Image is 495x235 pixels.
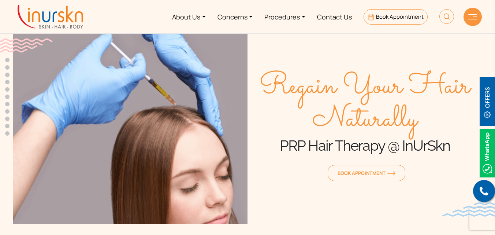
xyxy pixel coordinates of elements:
[439,9,454,24] img: HeaderSearch
[480,129,495,177] img: Whatsappicon
[468,14,477,19] img: hamLine.svg
[212,3,259,30] a: Concerns
[376,13,424,21] span: Book Appointment
[247,70,482,136] span: Regain Your Hair Naturally
[328,165,405,181] a: Book Appointmentorange-arrow
[166,3,212,30] a: About Us
[258,3,311,30] a: Procedures
[247,136,482,155] h1: PRP Hair Therapy @ InUrSkn
[338,170,395,176] span: Book Appointment
[364,9,428,25] a: Book Appointment
[311,3,358,30] a: Contact Us
[480,148,495,156] a: Whatsappicon
[18,5,83,29] img: inurskn-logo
[442,202,495,217] img: bluewave
[387,171,395,176] img: orange-arrow
[480,77,495,126] img: offerBt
